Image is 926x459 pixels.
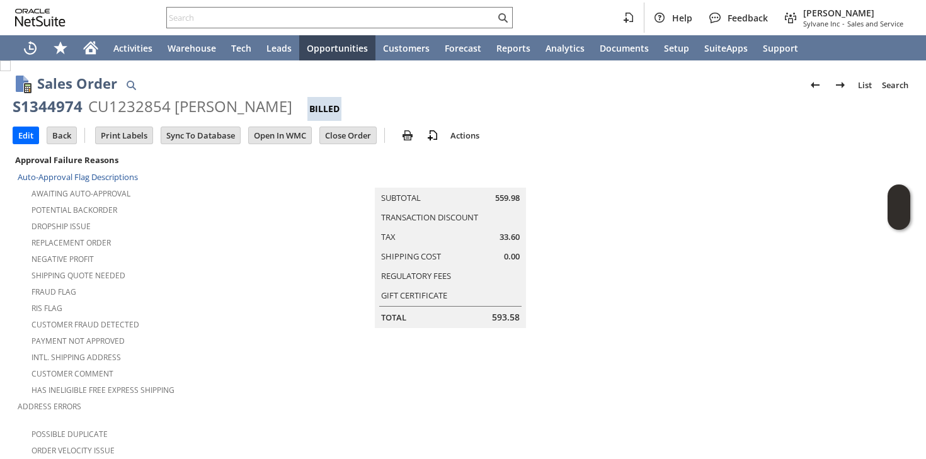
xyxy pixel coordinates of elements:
svg: logo [15,9,66,26]
img: Quick Find [123,77,139,93]
a: Auto-Approval Flag Descriptions [18,171,138,183]
span: Opportunities [307,42,368,54]
img: Previous [808,77,823,93]
span: Support [763,42,798,54]
a: Search [877,75,913,95]
a: Gift Certificate [381,290,447,301]
a: Fraud Flag [31,286,76,297]
a: Analytics [538,35,592,60]
a: SuiteApps [697,35,755,60]
a: Total [381,312,406,323]
div: Billed [307,97,341,121]
input: Print Labels [96,127,152,144]
div: Shortcuts [45,35,76,60]
span: Help [672,12,692,24]
span: Reports [496,42,530,54]
span: Sales and Service [847,19,903,28]
span: Customers [383,42,430,54]
a: Setup [656,35,697,60]
a: Order Velocity Issue [31,445,115,456]
img: add-record.svg [425,128,440,143]
input: Edit [13,127,38,144]
span: [PERSON_NAME] [803,7,903,19]
a: Tech [224,35,259,60]
a: Has Ineligible Free Express Shipping [31,385,174,395]
a: Regulatory Fees [381,270,451,281]
span: Activities [113,42,152,54]
a: Forecast [437,35,489,60]
a: Payment not approved [31,336,125,346]
img: print.svg [400,128,415,143]
span: Warehouse [168,42,216,54]
svg: Shortcuts [53,40,68,55]
a: Reports [489,35,538,60]
a: Leads [259,35,299,60]
span: 0.00 [504,251,520,263]
a: Subtotal [381,192,421,203]
input: Back [47,127,76,144]
span: Leads [266,42,292,54]
div: CU1232854 [PERSON_NAME] [88,96,292,116]
input: Close Order [320,127,376,144]
a: Customers [375,35,437,60]
caption: Summary [375,167,526,188]
svg: Home [83,40,98,55]
a: RIS flag [31,303,62,314]
span: Oracle Guided Learning Widget. To move around, please hold and drag [888,208,910,230]
span: 559.98 [495,192,520,204]
span: Forecast [445,42,481,54]
a: Customer Fraud Detected [31,319,139,330]
a: Potential Backorder [31,205,117,215]
input: Sync To Database [161,127,240,144]
a: Warehouse [160,35,224,60]
span: Feedback [728,12,768,24]
span: Documents [600,42,649,54]
a: Negative Profit [31,254,94,264]
a: Shipping Quote Needed [31,270,125,281]
span: 33.60 [500,231,520,243]
span: Tech [231,42,251,54]
a: Address Errors [18,401,81,412]
a: Shipping Cost [381,251,441,262]
a: Documents [592,35,656,60]
input: Search [167,10,495,25]
a: Dropship Issue [31,221,91,232]
span: Analytics [546,42,585,54]
a: Opportunities [299,35,375,60]
div: S1344974 [13,96,83,116]
svg: Search [495,10,510,25]
a: Customer Comment [31,368,113,379]
a: Transaction Discount [381,212,478,223]
a: Support [755,35,806,60]
svg: Recent Records [23,40,38,55]
a: List [853,75,877,95]
a: Home [76,35,106,60]
span: Sylvane Inc [803,19,840,28]
a: Awaiting Auto-Approval [31,188,130,199]
a: Replacement Order [31,237,111,248]
h1: Sales Order [37,73,117,94]
span: Setup [664,42,689,54]
a: Tax [381,231,396,242]
img: Next [833,77,848,93]
span: 593.58 [492,311,520,324]
span: SuiteApps [704,42,748,54]
span: - [842,19,845,28]
input: Open In WMC [249,127,311,144]
a: Actions [445,130,484,141]
a: Activities [106,35,160,60]
div: Approval Failure Reasons [13,152,292,168]
a: Possible Duplicate [31,429,108,439]
a: Recent Records [15,35,45,60]
a: Intl. Shipping Address [31,352,121,363]
iframe: Click here to launch Oracle Guided Learning Help Panel [888,184,910,230]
